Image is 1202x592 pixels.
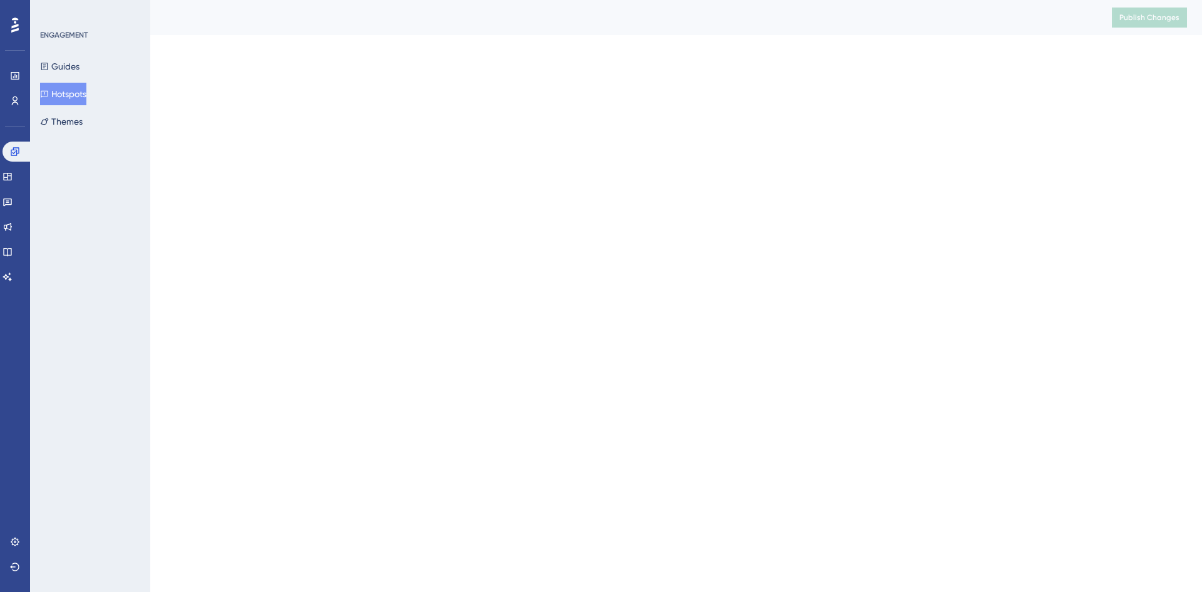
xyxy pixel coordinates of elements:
button: Hotspots [40,83,86,105]
button: Publish Changes [1112,8,1187,28]
div: ENGAGEMENT [40,30,88,40]
button: Themes [40,110,83,133]
button: Guides [40,55,80,78]
span: Publish Changes [1119,13,1179,23]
